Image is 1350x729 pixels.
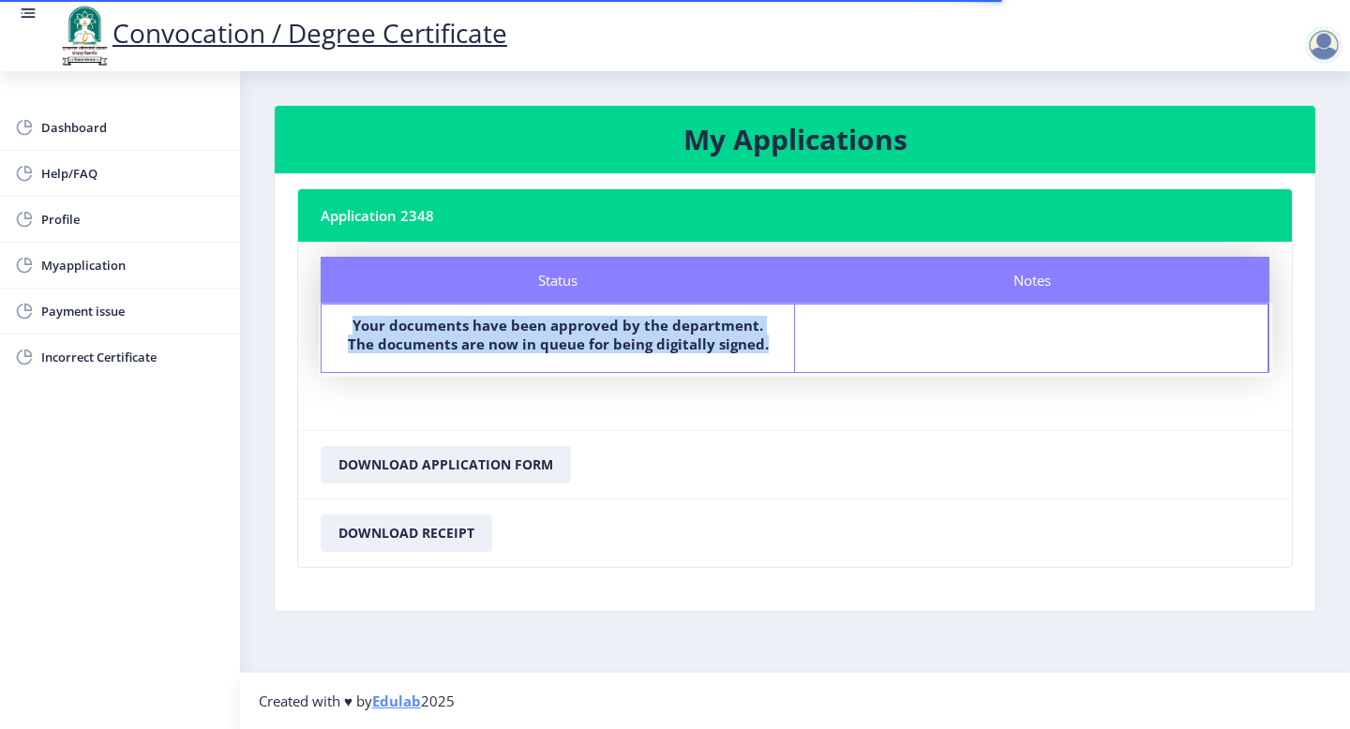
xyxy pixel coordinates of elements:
[41,346,225,368] span: Incorrect Certificate
[321,446,571,484] button: Download Application Form
[41,162,225,185] span: Help/FAQ
[348,316,769,353] b: Your documents have been approved by the department. The documents are now in queue for being dig...
[372,692,421,710] a: Edulab
[297,121,1293,158] h3: My Applications
[298,189,1292,242] nb-card-header: Application 2348
[41,208,225,231] span: Profile
[41,254,225,276] span: Myapplication
[56,15,507,51] a: Convocation / Degree Certificate
[41,300,225,322] span: Payment issue
[321,514,492,552] button: Download Receipt
[259,692,455,710] span: Created with ♥ by 2025
[321,257,795,304] div: Status
[56,4,112,67] img: logo
[795,257,1269,304] div: Notes
[41,116,225,139] span: Dashboard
